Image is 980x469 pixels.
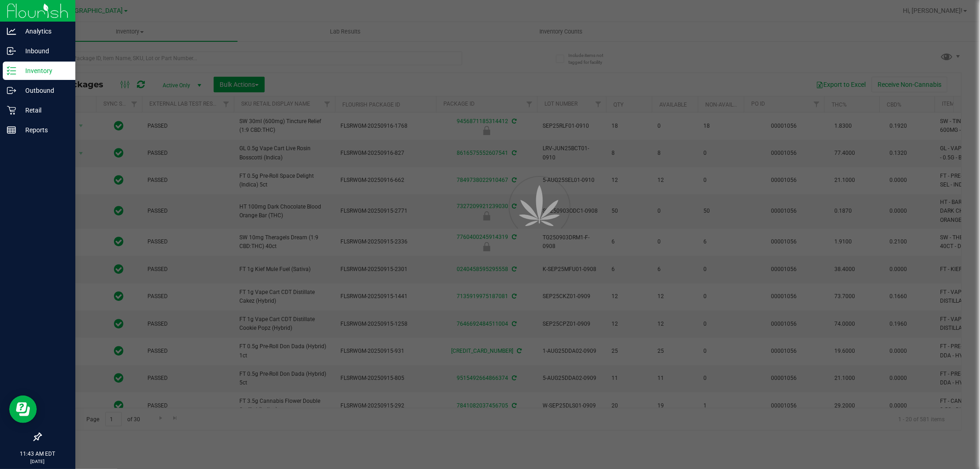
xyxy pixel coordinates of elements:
[9,396,37,423] iframe: Resource center
[7,27,16,36] inline-svg: Analytics
[4,450,71,458] p: 11:43 AM EDT
[16,105,71,116] p: Retail
[16,85,71,96] p: Outbound
[4,458,71,465] p: [DATE]
[16,124,71,136] p: Reports
[16,45,71,57] p: Inbound
[7,46,16,56] inline-svg: Inbound
[16,65,71,76] p: Inventory
[7,106,16,115] inline-svg: Retail
[7,66,16,75] inline-svg: Inventory
[7,86,16,95] inline-svg: Outbound
[7,125,16,135] inline-svg: Reports
[16,26,71,37] p: Analytics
